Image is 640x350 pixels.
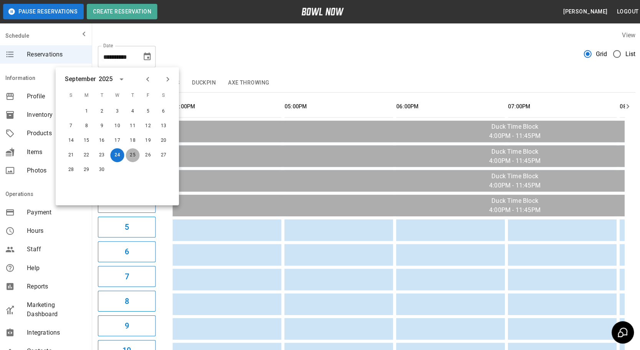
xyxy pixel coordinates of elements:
[126,119,140,133] button: Sep 11, 2025
[126,133,140,147] button: Sep 18, 2025
[125,220,129,232] h6: 5
[87,4,157,19] button: Create Reservation
[95,133,109,147] button: Sep 16, 2025
[126,88,140,103] span: T
[141,133,155,147] button: Sep 19, 2025
[64,163,78,176] button: Sep 28, 2025
[28,244,86,253] span: Staff
[141,88,155,103] span: F
[559,5,609,19] button: [PERSON_NAME]
[125,294,129,306] h6: 8
[95,88,109,103] span: T
[99,75,113,84] div: 2025
[80,133,94,147] button: Sep 15, 2025
[64,119,78,133] button: Sep 7, 2025
[141,104,155,118] button: Sep 5, 2025
[98,265,156,286] button: 7
[141,73,154,86] button: Previous month
[28,147,86,156] span: Items
[28,281,86,290] span: Reports
[95,163,109,176] button: Sep 30, 2025
[186,73,222,92] button: Duckpin
[125,269,129,282] h6: 7
[65,75,96,84] div: September
[80,104,94,118] button: Sep 1, 2025
[115,73,128,86] button: calendar view is open, switch to year view
[64,148,78,162] button: Sep 21, 2025
[157,133,170,147] button: Sep 20, 2025
[80,119,94,133] button: Sep 8, 2025
[161,73,174,86] button: Next month
[612,5,640,19] button: Logout
[126,148,140,162] button: Sep 25, 2025
[125,318,129,331] h6: 9
[222,73,275,92] button: Axe Throwing
[28,128,86,138] span: Products
[28,50,86,59] span: Reservations
[98,216,156,237] button: 5
[28,91,86,101] span: Profile
[4,4,84,19] button: Pause Reservations
[301,8,343,15] img: logo
[157,119,170,133] button: Sep 13, 2025
[284,95,392,117] th: 05:00PM
[28,262,86,272] span: Help
[157,104,170,118] button: Sep 6, 2025
[28,165,86,174] span: Photos
[507,95,615,117] th: 07:00PM
[98,73,634,92] div: inventory tabs
[28,327,86,336] span: Integrations
[111,119,124,133] button: Sep 10, 2025
[125,245,129,257] h6: 6
[64,88,78,103] span: S
[95,148,109,162] button: Sep 23, 2025
[594,49,606,58] span: Grid
[126,104,140,118] button: Sep 4, 2025
[98,290,156,310] button: 8
[80,163,94,176] button: Sep 29, 2025
[28,207,86,216] span: Payment
[157,148,170,162] button: Sep 27, 2025
[623,49,634,58] span: List
[140,49,155,64] button: Choose date, selected date is Sep 24, 2025
[111,88,124,103] span: W
[80,88,94,103] span: M
[28,110,86,119] span: Inventory
[80,148,94,162] button: Sep 22, 2025
[28,299,86,318] span: Marketing Dashboard
[111,104,124,118] button: Sep 3, 2025
[64,133,78,147] button: Sep 14, 2025
[141,119,155,133] button: Sep 12, 2025
[95,119,109,133] button: Sep 9, 2025
[620,32,634,39] label: View
[173,95,281,117] th: 04:00PM
[98,314,156,335] button: 9
[157,88,170,103] span: S
[95,104,109,118] button: Sep 2, 2025
[141,148,155,162] button: Sep 26, 2025
[395,95,504,117] th: 06:00PM
[111,148,124,162] button: Sep 24, 2025
[98,241,156,261] button: 6
[28,226,86,235] span: Hours
[111,133,124,147] button: Sep 17, 2025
